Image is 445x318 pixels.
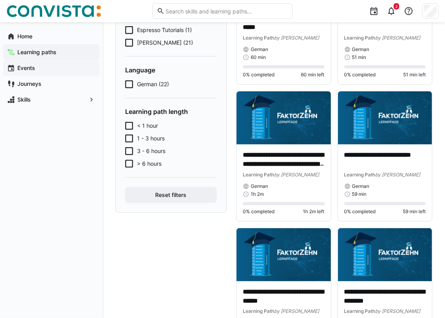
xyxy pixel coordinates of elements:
[274,308,319,314] span: by [PERSON_NAME]
[376,172,421,178] span: by [PERSON_NAME]
[137,80,169,88] span: German (22)
[344,72,376,78] span: 0% completed
[125,108,217,115] h4: Learning path length
[301,72,325,78] span: 60 min left
[251,46,268,53] span: German
[137,147,165,155] span: 3 - 6 hours
[352,46,370,53] span: German
[352,183,370,189] span: German
[137,26,192,34] span: Espresso Tutorials (1)
[243,172,274,178] span: Learning Path
[376,308,421,314] span: by [PERSON_NAME]
[344,208,376,215] span: 0% completed
[243,35,274,41] span: Learning Path
[154,191,188,199] span: Reset filters
[137,134,165,142] span: 1 - 3 hours
[237,228,331,281] img: image
[251,183,268,189] span: German
[274,35,319,41] span: by [PERSON_NAME]
[352,54,366,61] span: 51 min
[237,91,331,144] img: image
[303,208,325,215] span: 1h 2m left
[338,228,432,281] img: image
[395,4,398,9] span: 2
[137,160,161,168] span: > 6 hours
[344,35,376,41] span: Learning Path
[403,208,426,215] span: 59 min left
[243,72,274,78] span: 0% completed
[137,122,158,130] span: < 1 hour
[251,54,266,61] span: 60 min
[125,187,217,203] button: Reset filters
[376,35,421,41] span: by [PERSON_NAME]
[338,91,432,144] img: image
[344,308,376,314] span: Learning Path
[344,172,376,178] span: Learning Path
[125,66,217,74] h4: Language
[243,308,274,314] span: Learning Path
[403,72,426,78] span: 51 min left
[165,8,289,15] input: Search skills and learning paths…
[352,191,367,197] span: 59 min
[137,39,193,47] span: [PERSON_NAME] (21)
[243,208,274,215] span: 0% completed
[251,191,264,197] span: 1h 2m
[274,172,319,178] span: by [PERSON_NAME]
